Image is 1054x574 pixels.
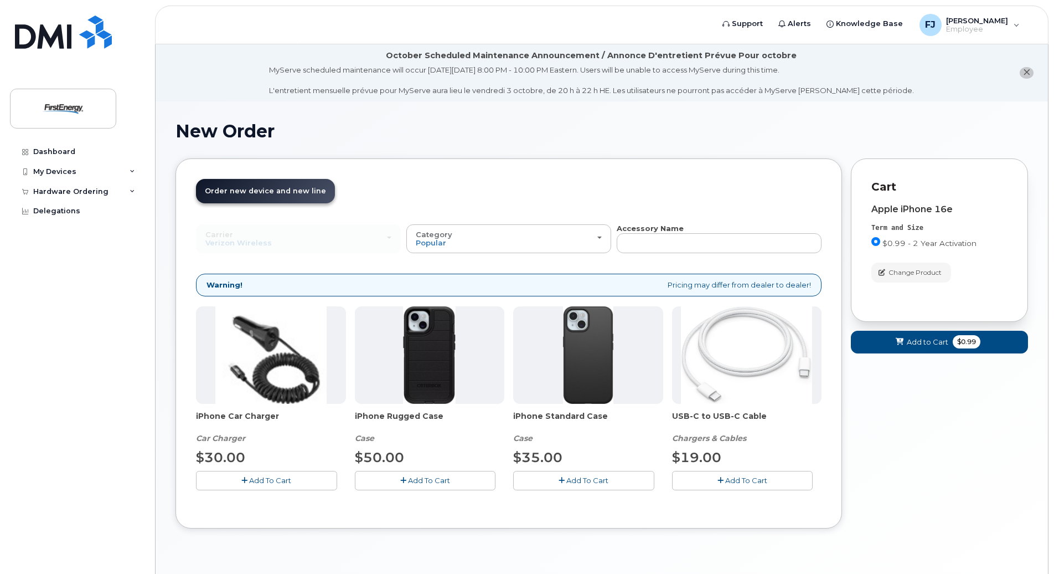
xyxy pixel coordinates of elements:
[416,238,446,247] span: Popular
[871,237,880,246] input: $0.99 - 2 Year Activation
[403,306,456,404] img: Defender.jpg
[871,263,951,282] button: Change Product
[672,411,822,433] span: USB-C to USB-C Cable
[196,411,346,433] span: iPhone Car Charger
[563,306,613,404] img: Symmetry.jpg
[355,433,374,443] em: Case
[355,411,505,444] div: iPhone Rugged Case
[196,411,346,444] div: iPhone Car Charger
[269,65,914,96] div: MyServe scheduled maintenance will occur [DATE][DATE] 8:00 PM - 10:00 PM Eastern. Users will be u...
[513,433,533,443] em: Case
[196,471,337,490] button: Add To Cart
[566,476,608,485] span: Add To Cart
[386,50,797,61] div: October Scheduled Maintenance Announcement / Annonce D'entretient Prévue Pour octobre
[907,337,948,347] span: Add to Cart
[871,179,1008,195] p: Cart
[672,471,813,490] button: Add To Cart
[513,449,562,465] span: $35.00
[1020,67,1034,79] button: close notification
[672,433,746,443] em: Chargers & Cables
[672,411,822,444] div: USB-C to USB-C Cable
[196,449,245,465] span: $30.00
[406,224,611,253] button: Category Popular
[882,239,976,248] span: $0.99 - 2 Year Activation
[355,471,496,490] button: Add To Cart
[725,476,767,485] span: Add To Cart
[175,121,1028,141] h1: New Order
[513,411,663,444] div: iPhone Standard Case
[416,230,452,239] span: Category
[249,476,291,485] span: Add To Cart
[408,476,450,485] span: Add To Cart
[888,268,942,278] span: Change Product
[681,306,812,404] img: USB-C.jpg
[1006,526,1046,566] iframe: Messenger Launcher
[871,204,1008,214] div: Apple iPhone 16e
[871,223,1008,233] div: Term and Size
[355,411,505,433] span: iPhone Rugged Case
[617,224,684,233] strong: Accessory Name
[513,471,654,490] button: Add To Cart
[215,306,327,404] img: iphonesecg.jpg
[355,449,404,465] span: $50.00
[513,411,663,433] span: iPhone Standard Case
[196,433,245,443] em: Car Charger
[206,280,242,290] strong: Warning!
[196,274,821,296] div: Pricing may differ from dealer to dealer!
[205,187,326,195] span: Order new device and new line
[851,331,1028,353] button: Add to Cart $0.99
[672,449,721,465] span: $19.00
[953,335,980,348] span: $0.99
